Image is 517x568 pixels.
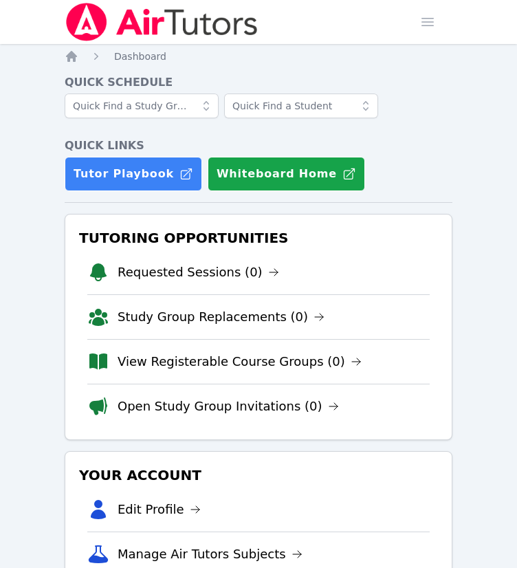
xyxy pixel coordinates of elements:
a: Requested Sessions (0) [118,263,279,282]
input: Quick Find a Study Group [65,94,219,118]
span: Dashboard [114,51,166,62]
a: Edit Profile [118,500,201,519]
a: Open Study Group Invitations (0) [118,397,339,416]
a: Study Group Replacements (0) [118,307,324,327]
h4: Quick Schedule [65,74,452,91]
img: Air Tutors [65,3,259,41]
a: Manage Air Tutors Subjects [118,545,302,564]
nav: Breadcrumb [65,50,452,63]
a: View Registerable Course Groups (0) [118,352,362,371]
h3: Your Account [76,463,441,488]
a: Tutor Playbook [65,157,202,191]
h3: Tutoring Opportunities [76,226,441,250]
button: Whiteboard Home [208,157,365,191]
h4: Quick Links [65,138,452,154]
a: Dashboard [114,50,166,63]
input: Quick Find a Student [224,94,378,118]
